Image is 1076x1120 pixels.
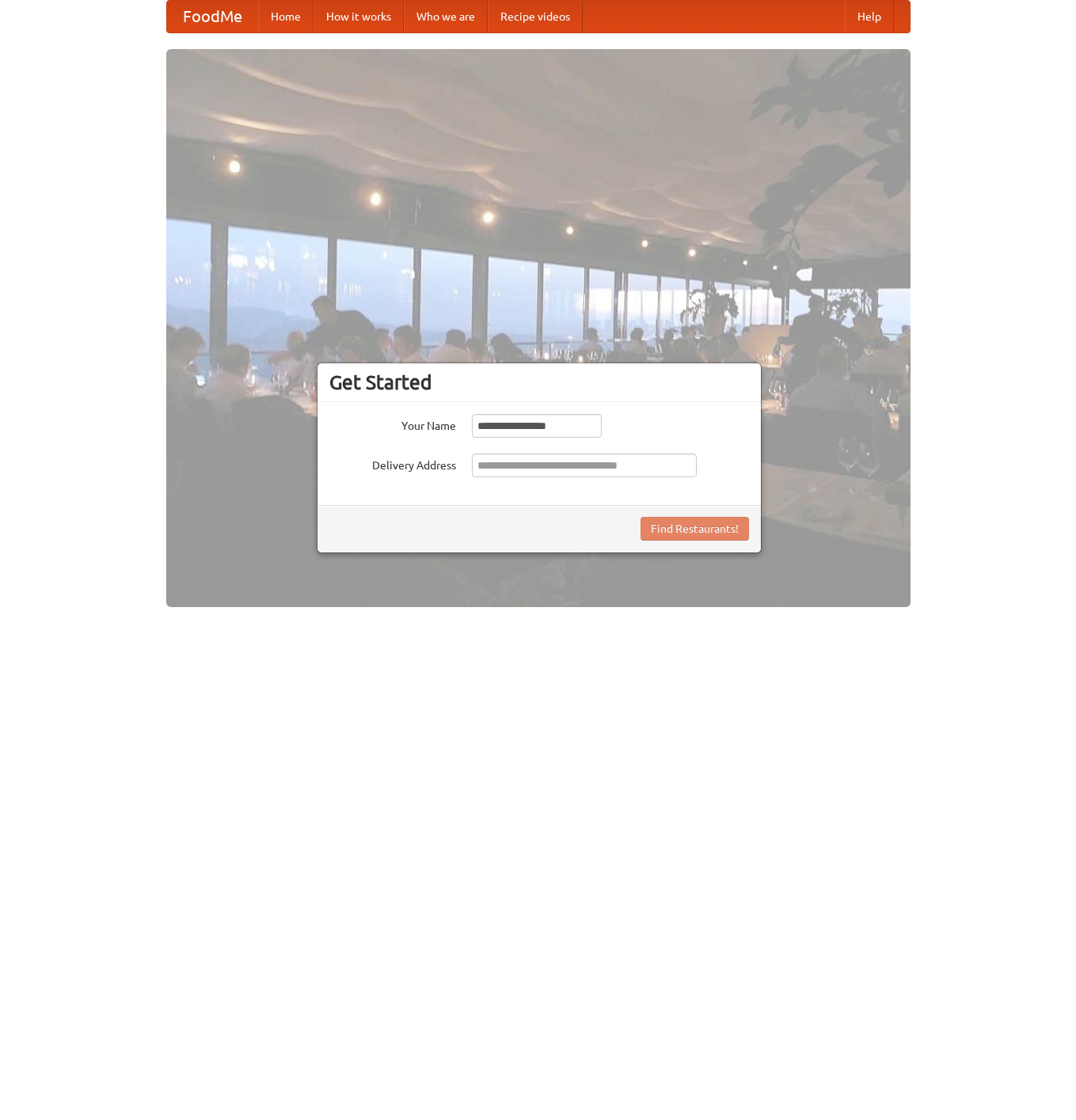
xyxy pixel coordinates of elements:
[329,370,749,394] h3: Get Started
[258,1,314,32] a: Home
[329,454,456,473] label: Delivery Address
[404,1,488,32] a: Who we are
[845,1,894,32] a: Help
[329,414,456,434] label: Your Name
[167,1,258,32] a: FoodMe
[314,1,404,32] a: How it works
[488,1,583,32] a: Recipe videos
[641,517,749,541] button: Find Restaurants!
